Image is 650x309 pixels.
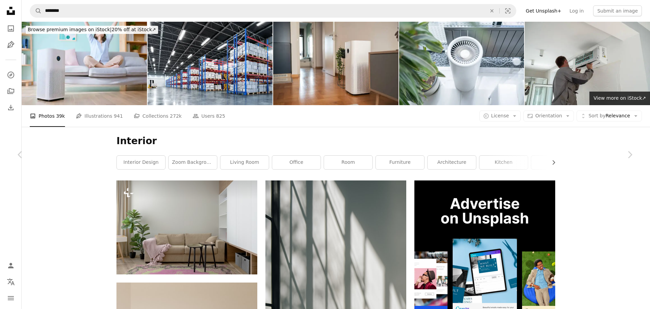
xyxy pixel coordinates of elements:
form: Find visuals sitewide [30,4,516,18]
span: Sort by [588,113,605,118]
a: white and black window curtain [265,283,406,289]
a: Browse premium images on iStock|20% off at iStock↗ [22,22,162,38]
img: Interior of a warehouse. 3d illustration [148,22,273,105]
a: Explore [4,68,18,82]
a: Collections 272k [134,105,182,127]
a: Next [609,122,650,187]
a: interior design [117,156,165,169]
span: License [491,113,509,118]
img: Modern air purifier in a stylish and minimal home interior [273,22,398,105]
a: Log in / Sign up [4,259,18,272]
span: Relevance [588,113,630,119]
a: View more on iStock↗ [589,92,650,105]
img: Male Worker Installing Air Conditioner In Apartment During Summer Season. [525,22,650,105]
span: Browse premium images on iStock | [28,27,111,32]
span: Orientation [535,113,562,118]
a: Illustrations [4,38,18,52]
span: 941 [114,112,123,120]
button: Clear [484,4,499,17]
button: License [479,111,521,121]
button: Submit an image [593,5,642,16]
a: Get Unsplash+ [522,5,565,16]
a: office [272,156,321,169]
a: room [324,156,372,169]
a: Users 825 [193,105,225,127]
a: a living room filled with furniture and a pink rug [116,224,257,230]
a: furniture [376,156,424,169]
button: Menu [4,291,18,305]
a: zoom background [169,156,217,169]
a: Download History [4,101,18,114]
a: kitchen [479,156,528,169]
a: Photos [4,22,18,35]
button: Language [4,275,18,289]
button: Visual search [500,4,516,17]
span: 825 [216,112,225,120]
a: living room [220,156,269,169]
a: Illustrations 941 [76,105,123,127]
a: home [531,156,580,169]
a: architecture [428,156,476,169]
span: View more on iStock ↗ [593,95,646,101]
img: Healthy Life With Air Purifier [399,22,524,105]
h1: Interior [116,135,555,147]
button: scroll list to the right [547,156,555,169]
button: Orientation [523,111,574,121]
div: 20% off at iStock ↗ [26,26,158,34]
a: Log in [565,5,588,16]
button: Sort byRelevance [577,111,642,121]
a: Collections [4,84,18,98]
span: 272k [170,112,182,120]
img: a living room filled with furniture and a pink rug [116,180,257,274]
img: woman use air purifier home [22,22,147,105]
button: Search Unsplash [30,4,42,17]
